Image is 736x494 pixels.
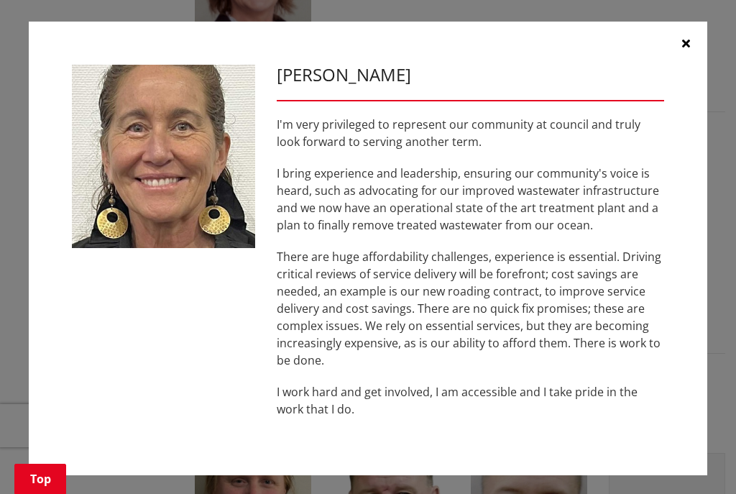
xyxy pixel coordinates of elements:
iframe: Messenger Launcher [670,434,722,485]
a: Top [14,464,66,494]
img: WO-W-WH__THOMSON_L__QGsNW [72,65,255,248]
p: There are huge affordability challenges, experience is essential. Driving critical reviews of ser... [277,248,664,369]
h3: [PERSON_NAME] [277,65,664,86]
p: I bring experience and leadership, ensuring our community's voice is heard, such as advocating fo... [277,165,664,234]
p: I'm very privileged to represent our community at council and truly look forward to serving anoth... [277,116,664,150]
p: I work hard and get involved, I am accessible and I take pride in the work that I do. [277,383,664,418]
